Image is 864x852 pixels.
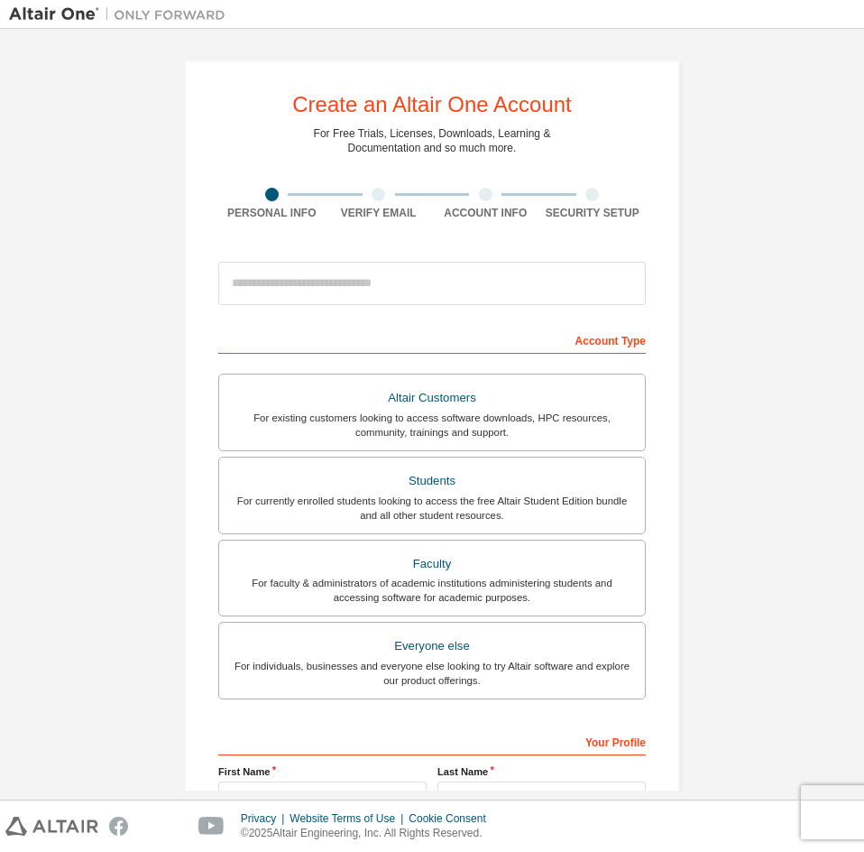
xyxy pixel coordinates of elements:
[290,811,409,826] div: Website Terms of Use
[230,576,634,605] div: For faculty & administrators of academic institutions administering students and accessing softwa...
[432,206,539,220] div: Account Info
[9,5,234,23] img: Altair One
[314,126,551,155] div: For Free Trials, Licenses, Downloads, Learning & Documentation and so much more.
[230,385,634,411] div: Altair Customers
[230,659,634,688] div: For individuals, businesses and everyone else looking to try Altair software and explore our prod...
[230,468,634,494] div: Students
[539,206,647,220] div: Security Setup
[326,206,433,220] div: Verify Email
[437,764,646,779] label: Last Name
[109,817,128,836] img: facebook.svg
[218,206,326,220] div: Personal Info
[198,817,225,836] img: youtube.svg
[218,727,646,755] div: Your Profile
[230,494,634,523] div: For currently enrolled students looking to access the free Altair Student Edition bundle and all ...
[292,94,572,116] div: Create an Altair One Account
[241,826,497,841] p: © 2025 Altair Engineering, Inc. All Rights Reserved.
[230,634,634,659] div: Everyone else
[218,325,646,354] div: Account Type
[5,817,98,836] img: altair_logo.svg
[241,811,290,826] div: Privacy
[230,411,634,440] div: For existing customers looking to access software downloads, HPC resources, community, trainings ...
[230,551,634,577] div: Faculty
[409,811,496,826] div: Cookie Consent
[218,764,427,779] label: First Name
